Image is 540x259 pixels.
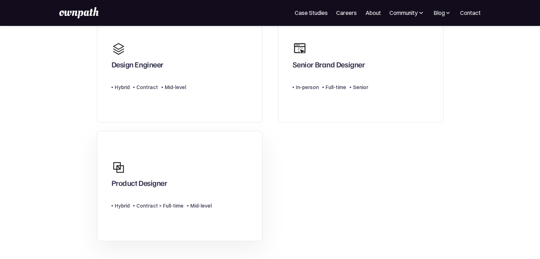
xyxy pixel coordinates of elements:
div: Blog [433,9,444,17]
div: Community [389,9,418,17]
div: Community [389,9,425,17]
div: Mid-level [190,202,212,210]
div: Design Engineer [111,60,163,72]
a: Product DesignerHybridContract > Full-timeMid-level [97,131,262,241]
div: Hybrid [115,202,130,210]
div: Senior [353,83,368,92]
div: Senior Brand Designer [293,60,365,72]
div: Blog [433,9,452,17]
div: Hybrid [115,83,130,92]
a: Senior Brand DesignerIn-personFull-timeSenior [278,12,443,123]
a: Contact [460,9,481,17]
a: Design EngineerHybridContractMid-level [97,12,262,123]
div: In-person [296,83,319,92]
div: Full-time [326,83,346,92]
div: Contract > Full-time [136,202,184,210]
a: Case Studies [295,9,328,17]
a: About [365,9,381,17]
a: Careers [336,9,357,17]
div: Mid-level [165,83,186,92]
div: Contract [136,83,158,92]
div: Product Designer [111,178,167,191]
